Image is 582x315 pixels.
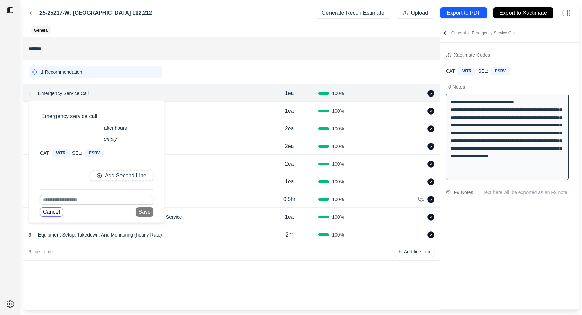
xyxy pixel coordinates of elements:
p: 2ea [285,160,294,168]
button: Export to Xactimate [493,7,553,18]
div: after hours [100,123,131,133]
span: 100 % [332,178,344,185]
div: ESRV [491,67,510,75]
p: CAT: [40,150,50,156]
button: Add Second Line [90,170,153,181]
p: Equipment Setup, Takedown, And Monitoring (hourly Rate) [35,230,165,240]
p: SEL: [72,150,82,156]
p: Text here will be exported as an F9 note. [483,189,574,196]
p: Emergency service call [40,112,99,120]
button: Export to PDF [440,7,487,18]
div: WTR [52,149,69,157]
p: 1 . [29,90,33,97]
span: 100 % [332,90,344,97]
p: Add line item [404,248,432,255]
p: CAT: [446,68,456,74]
p: 9 . [29,231,33,238]
span: 100 % [332,196,344,203]
span: 100 % [332,108,344,115]
p: 1 Recommendation [41,69,82,75]
p: Upload [411,9,428,17]
div: ESRV [85,149,103,157]
p: General [34,28,49,33]
img: comment [418,196,425,203]
img: right-panel.svg [559,5,574,20]
div: WTR [458,67,475,75]
p: Emergency Service Call [35,89,92,98]
span: 100 % [332,161,344,168]
p: 1ea [285,213,294,221]
p: 1ea [285,107,294,115]
button: +Add line item [395,247,434,257]
div: Xactimate Codes [454,51,490,59]
p: 2hr [286,231,293,239]
p: 2ea [285,142,294,151]
p: 1ea [285,178,294,186]
p: Generate Recon Estimate [322,9,384,17]
span: 100 % [332,143,344,150]
p: Export to PDF [447,9,481,17]
p: Add Second Line [105,172,146,180]
span: 100 % [332,125,344,132]
p: 9 line items [29,248,53,255]
button: Upload [396,7,435,18]
p: 1ea [285,89,294,98]
span: 100 % [332,214,344,221]
p: SEL: [478,68,488,74]
button: Generate Recon Estimate [315,7,391,18]
p: Export to Xactimate [499,9,547,17]
img: toggle sidebar [7,7,14,14]
p: 2ea [285,125,294,133]
div: Notes [453,84,465,90]
p: General [451,30,516,36]
p: + [398,248,401,256]
span: / [466,31,472,35]
img: comment [446,190,451,194]
div: empty [100,134,131,144]
p: 0.5hr [283,195,295,204]
div: F9 Notes [454,188,473,196]
label: 25-25217-W: [GEOGRAPHIC_DATA] 112,212 [39,9,152,17]
button: Cancel [40,207,63,217]
span: Emergency Service Call [472,31,515,35]
span: 100 % [332,231,344,238]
